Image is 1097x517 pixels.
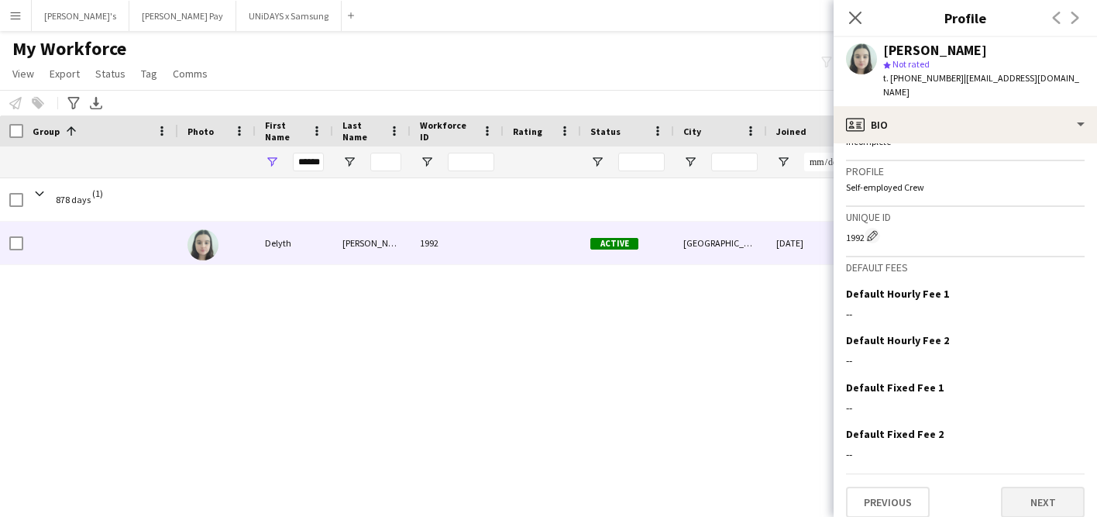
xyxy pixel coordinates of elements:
input: Joined Filter Input [804,153,851,171]
button: UNiDAYS x Samsung [236,1,342,31]
span: Tag [141,67,157,81]
span: t. [PHONE_NUMBER] [883,72,964,84]
div: Delyth [256,222,333,264]
span: | [EMAIL_ADDRESS][DOMAIN_NAME] [883,72,1079,98]
h3: Profile [834,8,1097,28]
a: Comms [167,64,214,84]
span: Status [95,67,126,81]
h3: Default Hourly Fee 2 [846,333,949,347]
div: [GEOGRAPHIC_DATA] [674,222,767,264]
button: Open Filter Menu [776,155,790,169]
button: [PERSON_NAME] Pay [129,1,236,31]
span: Photo [187,126,214,137]
h3: Default Fixed Fee 1 [846,381,944,395]
input: City Filter Input [711,153,758,171]
div: [PERSON_NAME] [883,43,987,57]
button: Open Filter Menu [265,155,279,169]
a: Tag [135,64,163,84]
span: First Name [265,119,305,143]
span: Rating [513,126,542,137]
input: Status Filter Input [618,153,665,171]
button: Open Filter Menu [590,155,604,169]
div: [DATE] [767,222,860,264]
span: City [683,126,701,137]
img: Delyth Evans [187,229,218,260]
input: Last Name Filter Input [370,153,401,171]
button: [PERSON_NAME]'s [32,1,129,31]
span: (1) [92,178,103,209]
button: Open Filter Menu [420,155,434,169]
span: Workforce ID [420,119,476,143]
p: Self-employed Crew [846,181,1085,193]
div: -- [846,447,1085,461]
app-action-btn: Advanced filters [64,94,83,112]
span: Active [590,238,638,250]
span: Last Name [342,119,383,143]
span: Comms [173,67,208,81]
app-action-btn: Export XLSX [87,94,105,112]
div: -- [846,353,1085,367]
button: Open Filter Menu [342,155,356,169]
button: Open Filter Menu [683,155,697,169]
span: Not rated [892,58,930,70]
span: Status [590,126,621,137]
div: -- [846,307,1085,321]
a: Export [43,64,86,84]
h3: Profile [846,164,1085,178]
h3: Default fees [846,260,1085,274]
input: Workforce ID Filter Input [448,153,494,171]
span: Group [33,126,60,137]
span: Joined [776,126,806,137]
div: 1992 [411,222,504,264]
span: Export [50,67,80,81]
a: Status [89,64,132,84]
span: View [12,67,34,81]
span: My Workforce [12,37,126,60]
div: 1992 [846,228,1085,243]
h3: Default Fixed Fee 2 [846,427,944,441]
input: First Name Filter Input [293,153,324,171]
span: 878 days [56,178,91,222]
h3: Default Hourly Fee 1 [846,287,949,301]
div: Bio [834,106,1097,143]
a: View [6,64,40,84]
div: [PERSON_NAME] [333,222,411,264]
h3: Unique ID [846,210,1085,224]
div: -- [846,401,1085,415]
